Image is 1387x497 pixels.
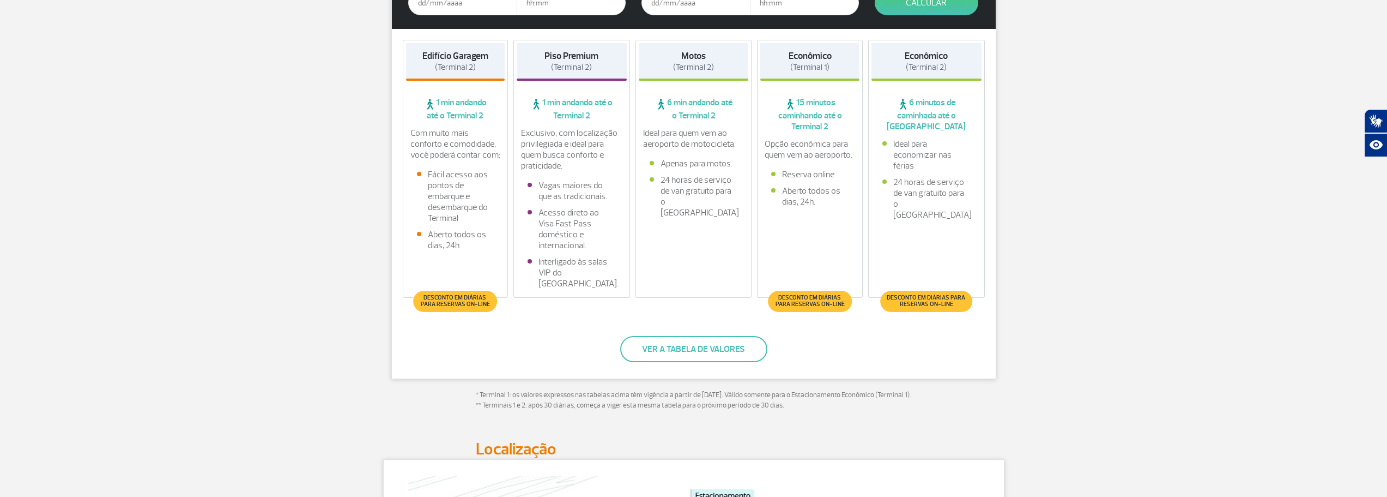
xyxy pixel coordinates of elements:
li: Acesso direto ao Visa Fast Pass doméstico e internacional. [528,207,616,251]
li: Ideal para economizar nas férias [882,139,971,171]
strong: Econômico [789,50,832,62]
button: Ver a tabela de valores [620,336,767,362]
li: 24 horas de serviço de van gratuito para o [GEOGRAPHIC_DATA] [882,177,971,220]
span: Desconto em diárias para reservas on-line [886,295,967,308]
span: 6 min andando até o Terminal 2 [639,97,749,121]
li: Aberto todos os dias, 24h [417,229,494,251]
span: Desconto em diárias para reservas on-line [773,295,846,308]
span: (Terminal 2) [435,62,476,73]
li: 24 horas de serviço de van gratuito para o [GEOGRAPHIC_DATA] [650,175,738,218]
p: Opção econômica para quem vem ao aeroporto. [765,139,855,160]
strong: Piso Premium [544,50,598,62]
span: 6 minutos de caminhada até o [GEOGRAPHIC_DATA] [871,97,982,132]
div: Plugin de acessibilidade da Hand Talk. [1364,109,1387,157]
span: 1 min andando até o Terminal 2 [406,97,505,121]
strong: Motos [681,50,706,62]
li: Fácil acesso aos pontos de embarque e desembarque do Terminal [417,169,494,224]
span: (Terminal 2) [906,62,947,73]
strong: Econômico [905,50,948,62]
button: Abrir tradutor de língua de sinais. [1364,109,1387,133]
button: Abrir recursos assistivos. [1364,133,1387,157]
span: (Terminal 2) [551,62,592,73]
li: Apenas para motos. [650,158,738,169]
li: Vagas maiores do que as tradicionais. [528,180,616,202]
p: Com muito mais conforto e comodidade, você poderá contar com: [410,128,501,160]
li: Reserva online [771,169,849,180]
span: 15 minutos caminhando até o Terminal 2 [760,97,859,132]
li: Interligado às salas VIP do [GEOGRAPHIC_DATA]. [528,256,616,289]
strong: Edifício Garagem [422,50,488,62]
span: (Terminal 2) [673,62,714,73]
p: Ideal para quem vem ao aeroporto de motocicleta. [643,128,744,149]
h2: Localização [476,439,912,459]
li: Aberto todos os dias, 24h. [771,185,849,207]
p: * Terminal 1: os valores expressos nas tabelas acima têm vigência a partir de [DATE]. Válido some... [476,390,912,411]
span: Desconto em diárias para reservas on-line [419,295,492,308]
p: Exclusivo, com localização privilegiada e ideal para quem busca conforto e praticidade. [521,128,622,171]
span: (Terminal 1) [790,62,829,73]
span: 1 min andando até o Terminal 2 [517,97,627,121]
